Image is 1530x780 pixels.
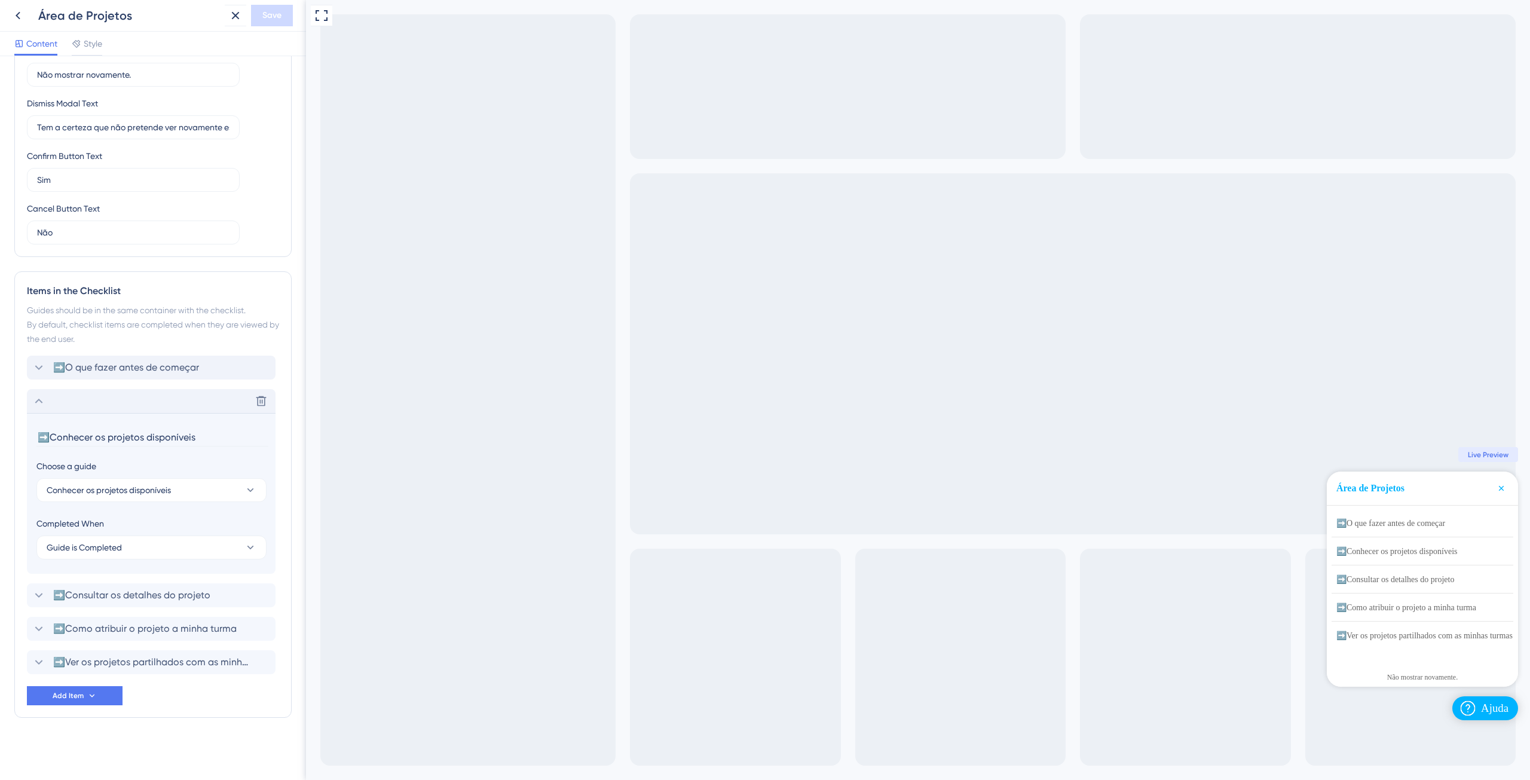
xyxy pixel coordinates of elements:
img: launcher-image-alternative-text [1153,700,1170,717]
div: Checklist items [1021,506,1212,641]
span: Guide is Completed [47,540,122,555]
div: Dismiss Modal Text [27,96,98,111]
div: ➡️O que fazer antes de começar [1030,516,1139,531]
span: Add Item [53,691,84,701]
button: Conhecer os projetos disponíveis [36,478,267,502]
span: Save [262,8,281,23]
div: ➡️Como atribuir o projeto a minha turma [1030,601,1170,615]
div: Completed When [36,516,267,531]
span: Style [84,36,102,51]
input: Header [36,428,268,446]
span: ➡️Consultar os detalhes do projeto [53,588,210,602]
span: ➡️O que fazer antes de começar [53,360,199,375]
div: Guides should be in the same container with the checklist. By default, checklist items are comple... [27,303,279,346]
button: Guide is Completed [36,536,267,559]
span: ➡️Ver os projetos partilhados com as minhas turmas [53,655,250,669]
div: Confirm Button Text [27,149,102,163]
div: Área de Projetos [38,7,220,24]
input: Type the value [37,121,229,134]
div: Não mostrar novamente. [1081,672,1152,682]
input: Type the value [37,226,229,239]
div: Área de Projetos [1030,481,1098,495]
div: ➡️Conhecer os projetos disponíveis [1030,545,1151,559]
div: ➡️Ver os projetos partilhados com as minhas turmas [1030,629,1207,643]
div: Checklist Container [1021,472,1212,687]
span: ➡️Como atribuir o projeto a minha turma [53,622,237,636]
span: Content [26,36,57,51]
input: Type the value [37,68,229,81]
button: Save [251,5,293,26]
button: Add Item [27,686,123,705]
div: Choose a guide [36,459,266,473]
div: Ajuda [1175,701,1202,716]
div: Close Checklist [1188,481,1202,495]
div: Cancel Button Text [27,201,100,216]
input: Type the value [37,173,229,186]
span: Conhecer os projetos disponíveis [47,483,171,497]
div: Open Ajuda checklist [1146,696,1212,720]
div: ➡️Consultar os detalhes do projeto [1030,573,1148,587]
div: Items in the Checklist [27,284,279,298]
span: Live Preview [1162,450,1202,460]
